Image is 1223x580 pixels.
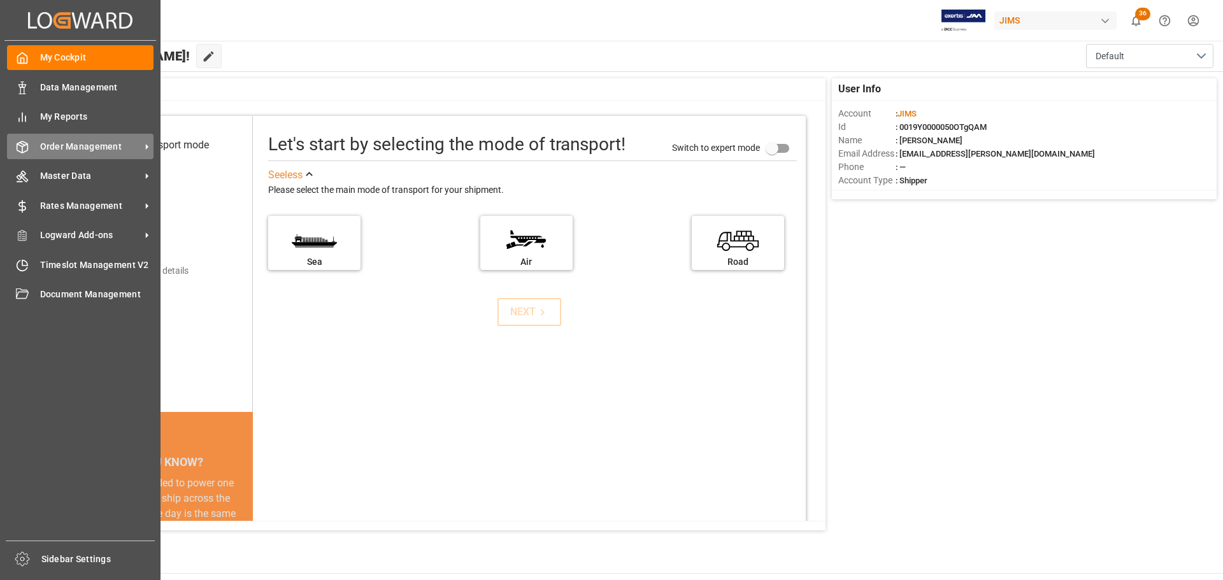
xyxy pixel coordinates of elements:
[40,199,141,213] span: Rates Management
[497,298,561,326] button: NEXT
[838,134,896,147] span: Name
[1122,6,1150,35] button: show 36 new notifications
[40,169,141,183] span: Master Data
[40,258,154,272] span: Timeslot Management V2
[838,120,896,134] span: Id
[838,174,896,187] span: Account Type
[40,51,154,64] span: My Cockpit
[7,252,154,277] a: Timeslot Management V2
[896,176,927,185] span: : Shipper
[40,288,154,301] span: Document Management
[40,81,154,94] span: Data Management
[896,136,962,145] span: : [PERSON_NAME]
[994,11,1117,30] div: JIMS
[7,74,154,99] a: Data Management
[53,44,190,68] span: Hello [PERSON_NAME]!
[268,167,303,183] div: See less
[838,147,896,160] span: Email Address
[268,183,797,198] div: Please select the main mode of transport for your shipment.
[672,142,760,152] span: Switch to expert mode
[896,162,906,172] span: : —
[838,81,881,97] span: User Info
[7,282,154,307] a: Document Management
[487,255,566,269] div: Air
[896,149,1095,159] span: : [EMAIL_ADDRESS][PERSON_NAME][DOMAIN_NAME]
[698,255,778,269] div: Road
[268,131,626,158] div: Let's start by selecting the mode of transport!
[1096,50,1124,63] span: Default
[838,107,896,120] span: Account
[7,45,154,70] a: My Cockpit
[41,553,155,566] span: Sidebar Settings
[40,140,141,153] span: Order Management
[1150,6,1179,35] button: Help Center
[7,104,154,129] a: My Reports
[896,109,917,118] span: :
[898,109,917,118] span: JIMS
[1086,44,1213,68] button: open menu
[896,122,987,132] span: : 0019Y0000050OTgQAM
[838,160,896,174] span: Phone
[275,255,354,269] div: Sea
[84,476,238,567] div: The energy needed to power one large container ship across the ocean in a single day is the same ...
[510,304,549,320] div: NEXT
[69,449,253,476] div: DID YOU KNOW?
[1135,8,1150,20] span: 36
[40,229,141,242] span: Logward Add-ons
[994,8,1122,32] button: JIMS
[941,10,985,32] img: Exertis%20JAM%20-%20Email%20Logo.jpg_1722504956.jpg
[40,110,154,124] span: My Reports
